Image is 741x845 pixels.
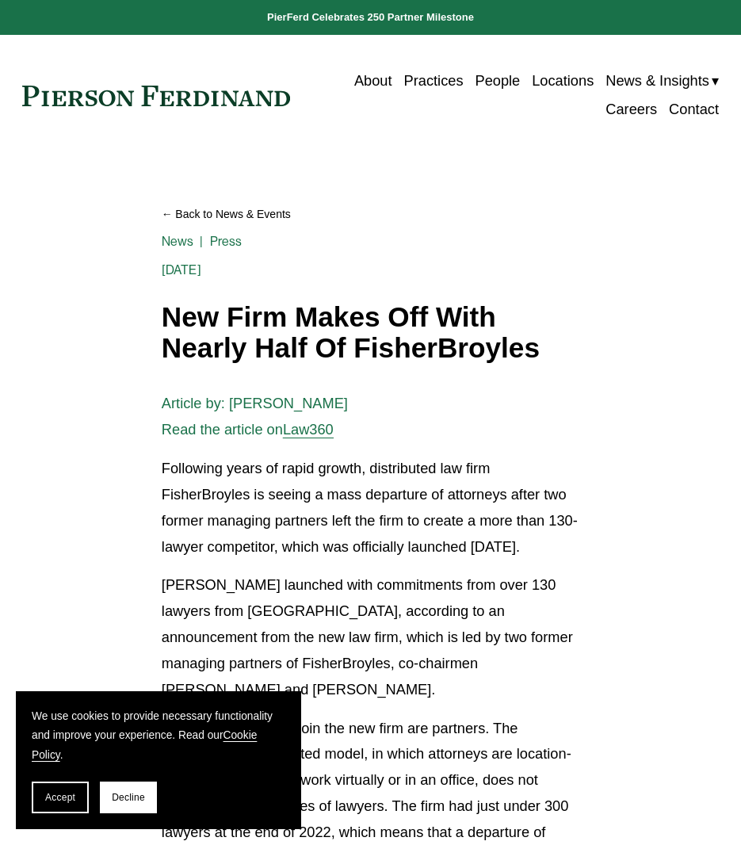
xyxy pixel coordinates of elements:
a: About [354,67,392,95]
span: News & Insights [605,68,709,94]
p: [PERSON_NAME] launched with commitments from over 130 lawyers from [GEOGRAPHIC_DATA], according t... [162,572,579,702]
a: Practices [404,67,464,95]
a: People [475,67,520,95]
a: Law360 [283,421,334,438]
a: Back to News & Events [162,201,579,227]
span: Accept [45,792,75,803]
a: Press [210,234,243,249]
a: folder dropdown [605,67,719,95]
button: Decline [100,782,157,813]
a: Locations [532,67,594,95]
button: Accept [32,782,89,813]
a: Careers [605,96,657,124]
h1: New Firm Makes Off With Nearly Half Of FisherBroyles [162,302,579,363]
span: [DATE] [162,262,201,277]
span: Article by: [PERSON_NAME] Read the article on [162,395,348,438]
a: News [162,234,194,249]
p: We use cookies to provide necessary functionality and improve your experience. Read our . [32,707,285,766]
section: Cookie banner [16,691,301,829]
p: Following years of rapid growth, distributed law firm FisherBroyles is seeing a mass departure of... [162,456,579,560]
span: Decline [112,792,145,803]
a: Contact [669,96,719,124]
